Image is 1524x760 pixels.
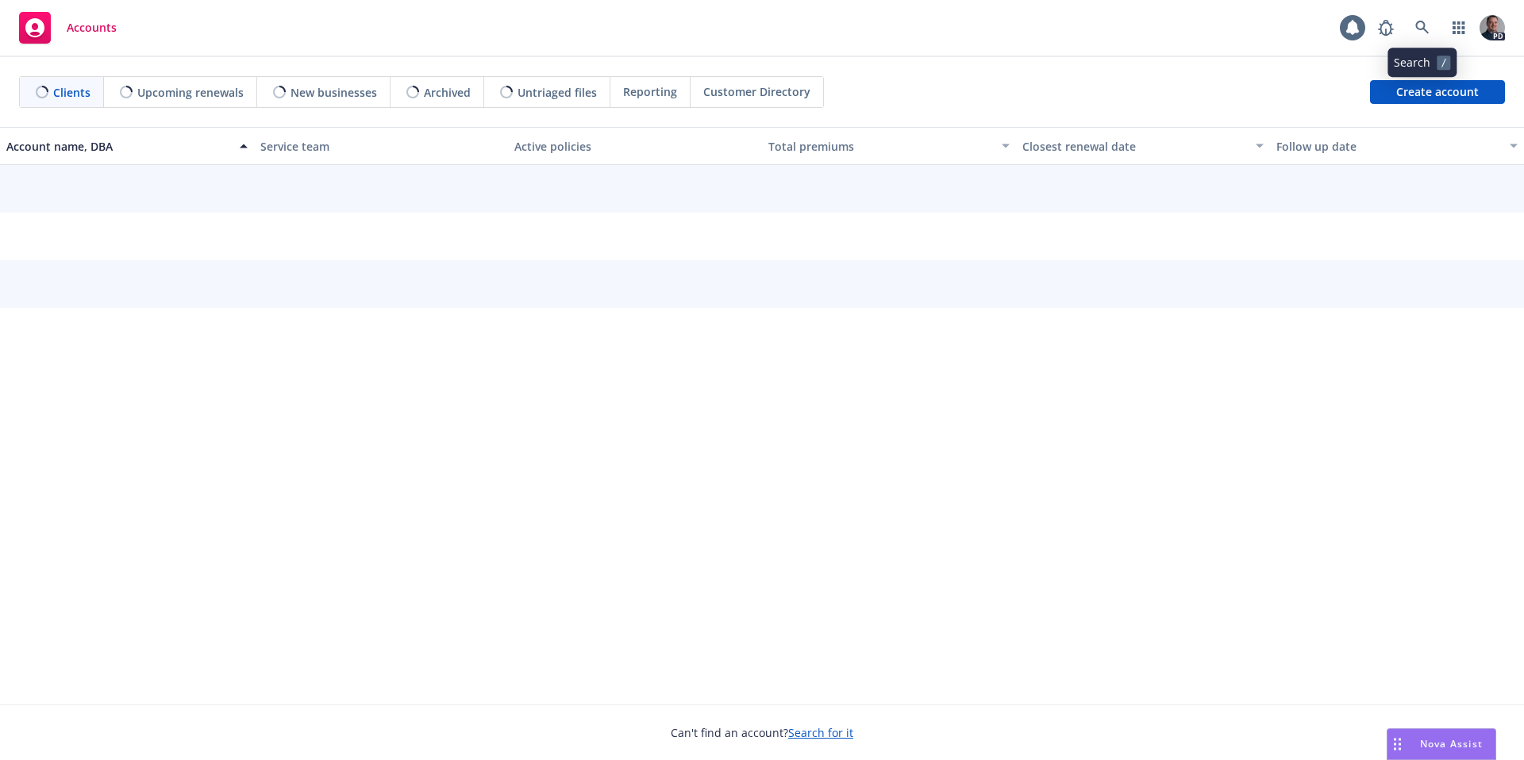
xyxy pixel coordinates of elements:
[13,6,123,50] a: Accounts
[1370,12,1402,44] a: Report a Bug
[1443,12,1475,44] a: Switch app
[518,84,597,101] span: Untriaged files
[53,84,90,101] span: Clients
[1370,80,1505,104] a: Create account
[1276,138,1500,155] div: Follow up date
[514,138,756,155] div: Active policies
[254,127,508,165] button: Service team
[671,724,853,741] span: Can't find an account?
[6,138,230,155] div: Account name, DBA
[67,21,117,34] span: Accounts
[762,127,1016,165] button: Total premiums
[1480,15,1505,40] img: photo
[1387,729,1407,759] div: Drag to move
[1407,12,1438,44] a: Search
[703,83,810,100] span: Customer Directory
[788,725,853,740] a: Search for it
[1022,138,1246,155] div: Closest renewal date
[1396,77,1479,107] span: Create account
[260,138,502,155] div: Service team
[1270,127,1524,165] button: Follow up date
[508,127,762,165] button: Active policies
[137,84,244,101] span: Upcoming renewals
[1387,728,1496,760] button: Nova Assist
[424,84,471,101] span: Archived
[1420,737,1483,750] span: Nova Assist
[291,84,377,101] span: New businesses
[768,138,992,155] div: Total premiums
[623,83,677,100] span: Reporting
[1016,127,1270,165] button: Closest renewal date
